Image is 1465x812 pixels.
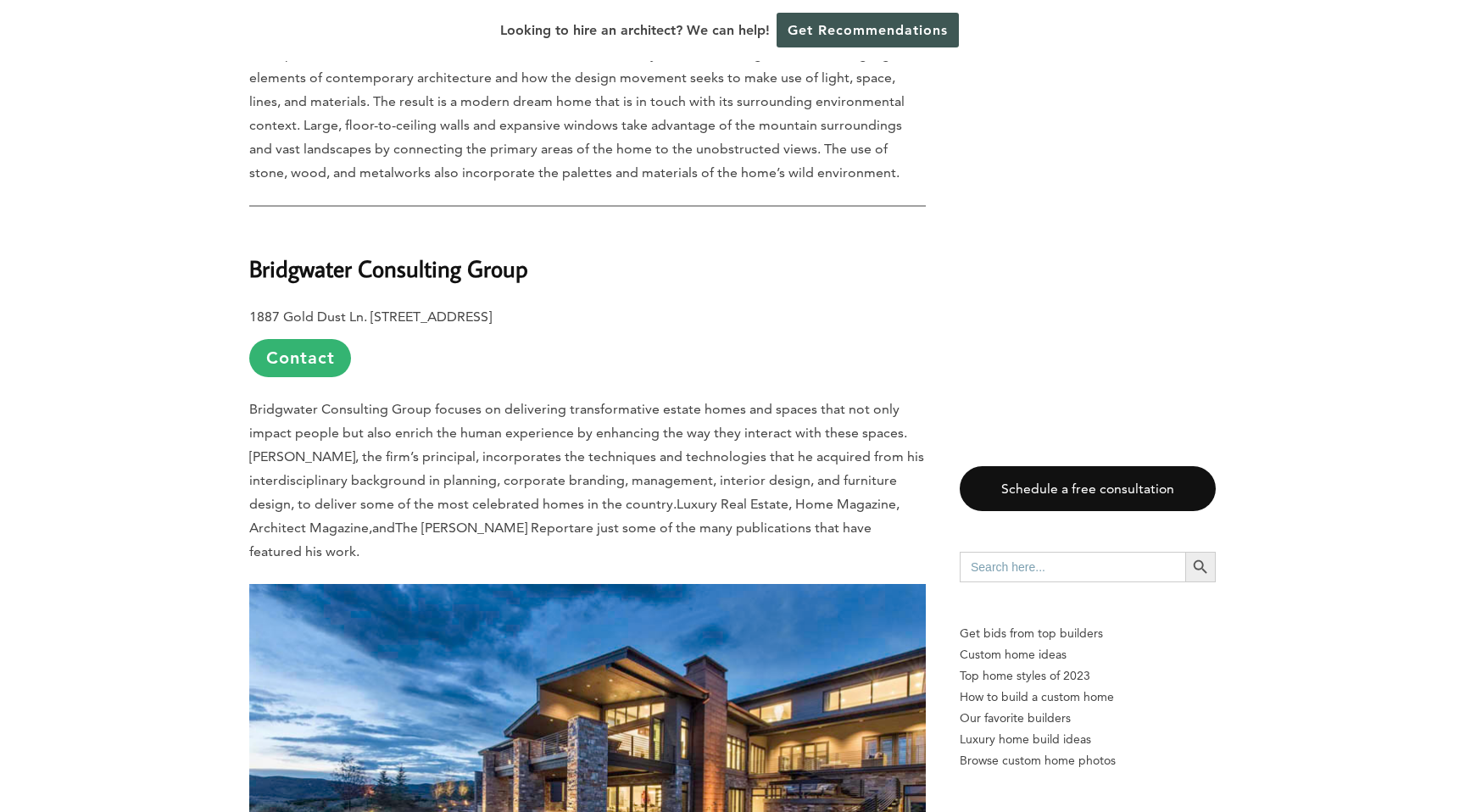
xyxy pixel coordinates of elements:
[1191,558,1210,576] svg: Search
[249,496,900,536] span: Luxury Real Estate, Home Magazine, Architect Magazine,
[960,644,1216,665] a: Custom home ideas
[1139,690,1445,792] iframe: Drift Widget Chat Controller
[960,552,1185,582] input: Search here...
[960,623,1216,644] p: Get bids from top builders
[249,401,924,512] span: Bridgwater Consulting Group focuses on delivering transformative estate homes and spaces that not...
[249,309,492,325] b: 1887 Gold Dust Ln. [STREET_ADDRESS]
[395,520,574,536] span: The [PERSON_NAME] Report
[249,253,528,283] b: Bridgwater Consulting Group
[249,520,872,559] span: are just some of the many publications that have featured his work.
[960,665,1216,687] a: Top home styles of 2023
[960,729,1216,750] a: Luxury home build ideas
[960,687,1216,708] a: How to build a custom home
[960,708,1216,729] a: Our favorite builders
[960,466,1216,511] a: Schedule a free consultation
[249,339,351,377] a: Contact
[960,750,1216,771] a: Browse custom home photos
[777,13,959,47] a: Get Recommendations
[372,520,395,536] span: and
